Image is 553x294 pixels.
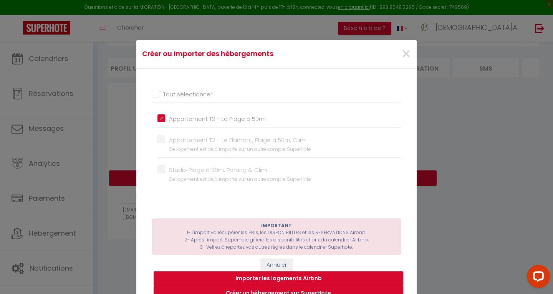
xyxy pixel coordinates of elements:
[521,262,553,294] iframe: LiveChat chat widget
[169,146,311,152] small: Ce logement est déjà importé sur un autre compte SuperHote
[154,271,403,286] button: Importer les logements Airbnb
[159,90,212,99] label: Tout sélectionner
[142,48,318,59] h4: Créer ou Importer des hébergements
[401,46,411,63] button: Close
[165,165,311,183] label: Studio Plage à 30m, Parking & Clim
[165,135,311,154] label: Appartement T2 - Le Flamant, Plage à 50m, Clim
[169,176,311,182] small: Ce logement est déjà importé sur un autre compte SuperHote
[261,222,292,229] b: IMPORTANT
[261,259,293,272] button: Annuler
[156,222,397,251] p: 1- L'import va récupérer les PRIX, les DISPONIBILITES et les RESERVATIONS Airbnb. 2- Après l'impo...
[401,43,411,66] span: ×
[165,114,266,124] label: Appartement T2 - La Plage à 50m!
